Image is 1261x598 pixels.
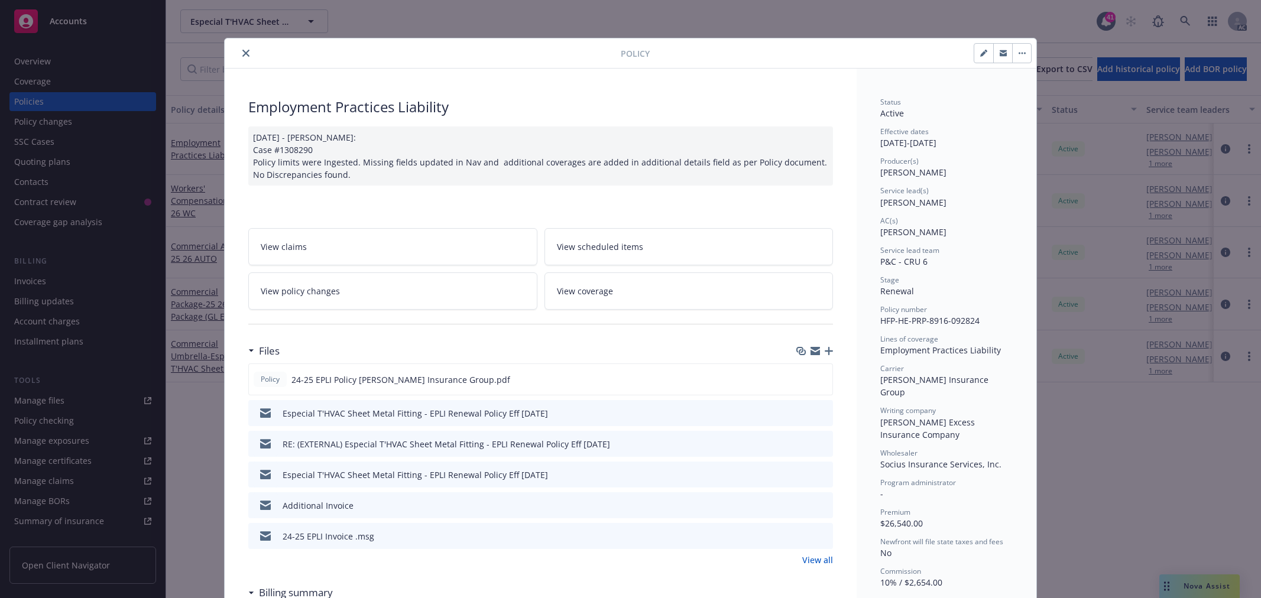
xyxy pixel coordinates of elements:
[799,407,808,420] button: download file
[880,97,901,107] span: Status
[798,373,808,386] button: download file
[557,240,643,253] span: View scheduled items
[283,407,548,420] div: Especial T'HVAC Sheet Metal Fitting - EPLI Renewal Policy Eff [DATE]
[880,285,914,297] span: Renewal
[880,197,946,208] span: [PERSON_NAME]
[880,405,936,415] span: Writing company
[880,167,946,178] span: [PERSON_NAME]
[261,240,307,253] span: View claims
[880,477,956,487] span: Program administrator
[880,226,946,238] span: [PERSON_NAME]
[880,459,1001,470] span: Socius Insurance Services, Inc.
[283,499,354,512] div: Additional Invoice
[291,373,510,386] span: 24-25 EPLI Policy [PERSON_NAME] Insurance Group.pdf
[818,499,828,512] button: preview file
[557,285,613,297] span: View coverage
[880,126,1013,149] div: [DATE] - [DATE]
[248,97,833,117] div: Employment Practices Liability
[817,373,828,386] button: preview file
[880,245,939,255] span: Service lead team
[880,363,904,373] span: Carrier
[283,530,374,542] div: 24-25 EPLI Invoice .msg
[802,554,833,566] a: View all
[880,547,892,558] span: No
[880,344,1013,356] div: Employment Practices Liability
[880,577,942,588] span: 10% / $2,654.00
[248,228,537,265] a: View claims
[880,186,929,196] span: Service lead(s)
[880,374,991,398] span: [PERSON_NAME] Insurance Group
[799,438,808,450] button: download file
[880,566,921,576] span: Commission
[880,315,980,326] span: HFP-HE-PRP-8916-092824
[880,156,919,166] span: Producer(s)
[818,469,828,481] button: preview file
[880,518,923,529] span: $26,540.00
[818,530,828,542] button: preview file
[880,334,938,344] span: Lines of coverage
[880,275,899,285] span: Stage
[880,488,883,499] span: -
[239,46,253,60] button: close
[880,417,977,440] span: [PERSON_NAME] Excess Insurance Company
[880,108,904,119] span: Active
[248,343,280,359] div: Files
[799,530,808,542] button: download file
[258,374,282,385] span: Policy
[880,126,929,136] span: Effective dates
[799,469,808,481] button: download file
[248,126,833,186] div: [DATE] - [PERSON_NAME]: Case #1308290 Policy limits were Ingested. Missing fields updated in Nav ...
[880,448,918,458] span: Wholesaler
[880,256,928,267] span: P&C - CRU 6
[818,407,828,420] button: preview file
[544,228,834,265] a: View scheduled items
[880,216,898,226] span: AC(s)
[799,499,808,512] button: download file
[544,272,834,310] a: View coverage
[261,285,340,297] span: View policy changes
[283,438,610,450] div: RE: (EXTERNAL) Especial T'HVAC Sheet Metal Fitting - EPLI Renewal Policy Eff [DATE]
[818,438,828,450] button: preview file
[621,47,650,60] span: Policy
[880,537,1003,547] span: Newfront will file state taxes and fees
[259,343,280,359] h3: Files
[880,507,910,517] span: Premium
[283,469,548,481] div: Especial T'HVAC Sheet Metal Fitting - EPLI Renewal Policy Eff [DATE]
[880,304,927,314] span: Policy number
[248,272,537,310] a: View policy changes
